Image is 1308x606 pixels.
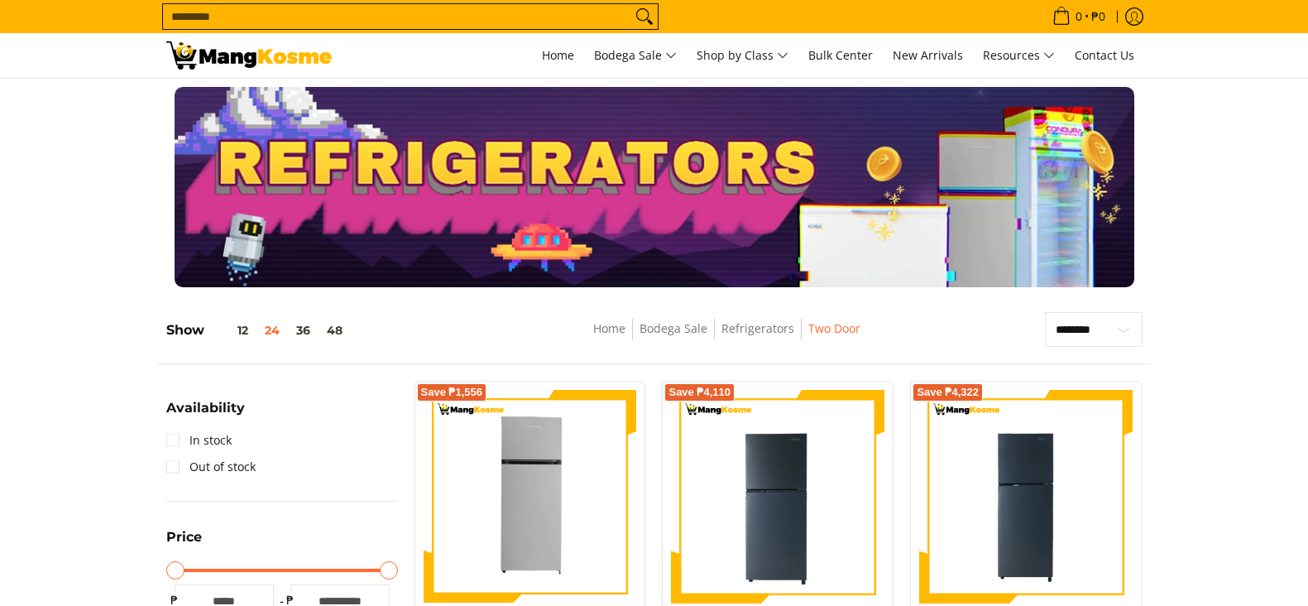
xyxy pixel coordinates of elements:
[1047,7,1110,26] span: •
[640,320,707,336] a: Bodega Sale
[808,47,873,63] span: Bulk Center
[800,33,881,78] a: Bulk Center
[421,387,483,397] span: Save ₱1,556
[319,324,351,337] button: 48
[542,47,574,63] span: Home
[1089,11,1108,22] span: ₱0
[204,324,256,337] button: 12
[668,387,731,397] span: Save ₱4,110
[256,324,288,337] button: 24
[594,46,677,66] span: Bodega Sale
[166,322,351,339] h5: Show
[475,319,978,356] nav: Breadcrumbs
[1073,11,1085,22] span: 0
[721,320,794,336] a: Refrigerators
[697,46,788,66] span: Shop by Class
[348,33,1143,78] nav: Main Menu
[288,324,319,337] button: 36
[975,33,1063,78] a: Resources
[893,47,963,63] span: New Arrivals
[166,402,245,427] summary: Open
[1075,47,1134,63] span: Contact Us
[424,390,637,604] img: Kelvinator 7.3 Cu.Ft. Direct Cool KLC Manual Defrost Standard Refrigerator (Silver) (Class A)
[166,454,256,480] a: Out of stock
[166,402,245,415] span: Availability
[166,531,202,544] span: Price
[919,390,1133,604] img: Condura 9.2 Cu.Ft. No Frost, Top Freezer Inverter Refrigerator, Midnight Slate Gray CTF98i (Class A)
[917,387,979,397] span: Save ₱4,322
[166,41,332,70] img: Bodega Sale Refrigerator l Mang Kosme: Home Appliances Warehouse Sale Two Door
[593,320,625,336] a: Home
[166,427,232,454] a: In stock
[808,319,860,339] span: Two Door
[688,33,797,78] a: Shop by Class
[586,33,685,78] a: Bodega Sale
[166,531,202,556] summary: Open
[534,33,582,78] a: Home
[884,33,971,78] a: New Arrivals
[631,4,658,29] button: Search
[671,390,884,604] img: Condura 8.2 Cu.Ft. No Frost, Top Freezer Inverter Refrigerator, Midnight Slate Gray CTF88i (Class A)
[1066,33,1143,78] a: Contact Us
[983,46,1055,66] span: Resources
